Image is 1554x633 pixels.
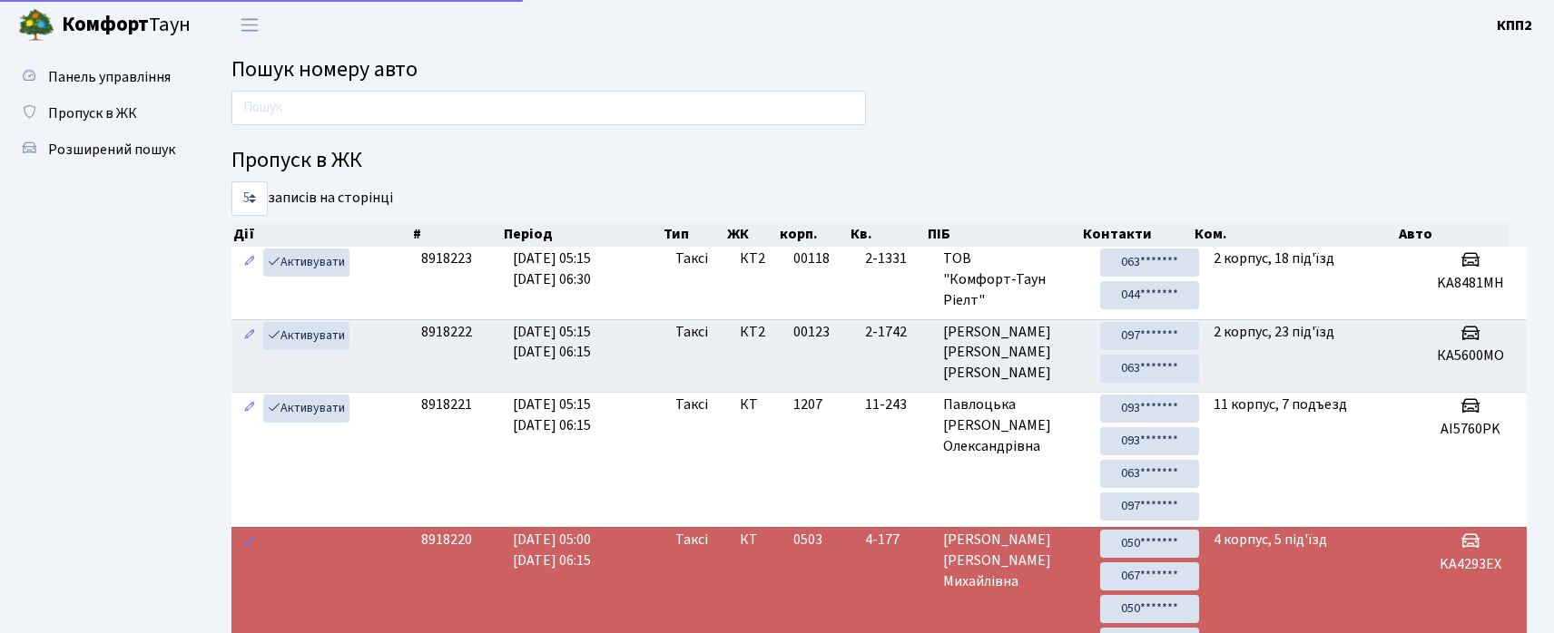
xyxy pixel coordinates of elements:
[793,248,830,268] span: 00118
[943,322,1087,385] span: [PERSON_NAME] [PERSON_NAME] [PERSON_NAME]
[227,10,272,40] button: Переключити навігацію
[231,148,1527,174] h4: Пропуск в ЖК
[513,248,591,289] span: [DATE] 05:15 [DATE] 06:30
[675,530,708,550] span: Таксі
[1497,15,1532,35] b: КПП2
[513,394,591,435] span: [DATE] 05:15 [DATE] 06:15
[662,221,725,247] th: Тип
[9,131,191,168] a: Розширений пошук
[231,181,268,216] select: записів на сторінці
[48,67,171,87] span: Панель управління
[18,7,54,44] img: logo.png
[1214,530,1327,550] span: 4 корпус, 5 під'їзд
[865,530,929,550] span: 4-177
[943,394,1087,457] span: Павлоцька [PERSON_NAME] Олександрівна
[9,95,191,131] a: Пропуск в ЖК
[725,221,778,247] th: ЖК
[502,221,662,247] th: Період
[513,322,591,363] span: [DATE] 05:15 [DATE] 06:15
[1214,248,1334,268] span: 2 корпус, 18 під'їзд
[865,394,929,415] span: 11-243
[62,10,149,39] b: Комфорт
[793,530,822,550] span: 0503
[239,530,261,558] a: Редагувати
[1081,221,1193,247] th: Контакти
[740,394,779,415] span: КТ
[513,530,591,570] span: [DATE] 05:00 [DATE] 06:15
[62,10,191,41] span: Таун
[421,322,472,342] span: 8918222
[849,221,926,247] th: Кв.
[421,394,472,414] span: 8918221
[231,54,418,85] span: Пошук номеру авто
[740,530,779,550] span: КТ
[740,322,779,343] span: КТ2
[865,322,929,343] span: 2-1742
[1193,221,1397,247] th: Ком.
[263,322,349,350] a: Активувати
[231,181,393,216] label: записів на сторінці
[675,322,708,343] span: Таксі
[1421,275,1520,292] h5: KA8481MH
[421,530,472,550] span: 8918220
[793,394,822,414] span: 1207
[943,248,1087,311] span: ТОВ "Комфорт-Таун Ріелт"
[740,248,779,269] span: КТ2
[411,221,502,247] th: #
[1214,322,1334,342] span: 2 корпус, 23 під'їзд
[778,221,849,247] th: корп.
[1421,421,1520,438] h5: AI5760PK
[231,221,411,247] th: Дії
[1497,15,1532,36] a: КПП2
[1214,394,1347,414] span: 11 корпус, 7 подъезд
[675,248,708,269] span: Таксі
[865,248,929,269] span: 2-1331
[263,394,349,423] a: Активувати
[231,91,866,125] input: Пошук
[48,140,175,160] span: Розширений пошук
[239,248,261,277] a: Редагувати
[239,322,261,350] a: Редагувати
[263,248,349,277] a: Активувати
[9,59,191,95] a: Панель управління
[943,530,1087,592] span: [PERSON_NAME] [PERSON_NAME] Михайлівна
[48,103,137,123] span: Пропуск в ЖК
[1421,347,1520,365] h5: КА5600МО
[1421,556,1520,573] h5: KA4293EX
[793,322,830,342] span: 00123
[1397,221,1509,247] th: Авто
[239,394,261,423] a: Редагувати
[675,394,708,415] span: Таксі
[926,221,1081,247] th: ПІБ
[421,248,472,268] span: 8918223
